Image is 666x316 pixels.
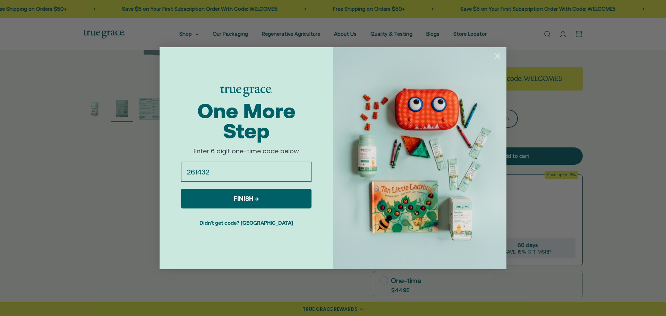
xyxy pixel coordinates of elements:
[181,162,311,182] input: Enter code
[181,214,311,231] button: Didn't get code? [GEOGRAPHIC_DATA]
[492,50,504,62] button: Close dialog
[179,147,314,155] p: Enter 6 digit one-time code below
[181,189,311,208] button: FINISH →
[333,47,506,269] img: 434b2455-bb6d-4450-8e89-62a77131050a.jpeg
[220,86,272,97] img: 18be5d14-aba7-4724-9449-be68293c42cd.png
[197,99,296,143] span: One More Step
